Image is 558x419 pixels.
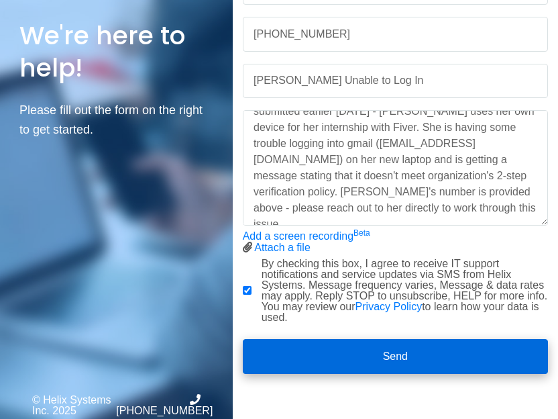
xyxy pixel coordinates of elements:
div: [PHONE_NUMBER] [116,394,200,416]
a: Add a screen recordingBeta [243,230,370,242]
div: © Helix Systems Inc. 2025 [32,395,116,416]
button: Send [243,339,548,374]
label: By checking this box, I agree to receive IT support notifications and service updates via SMS fro... [262,259,548,323]
input: Subject [243,64,548,99]
a: Privacy Policy [355,301,423,312]
sup: Beta [353,228,370,238]
a: Attach a file [254,242,311,253]
p: Please fill out the form on the right to get started. [19,101,213,140]
input: Phone Number [243,17,548,52]
h1: We're here to help! [19,19,213,85]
